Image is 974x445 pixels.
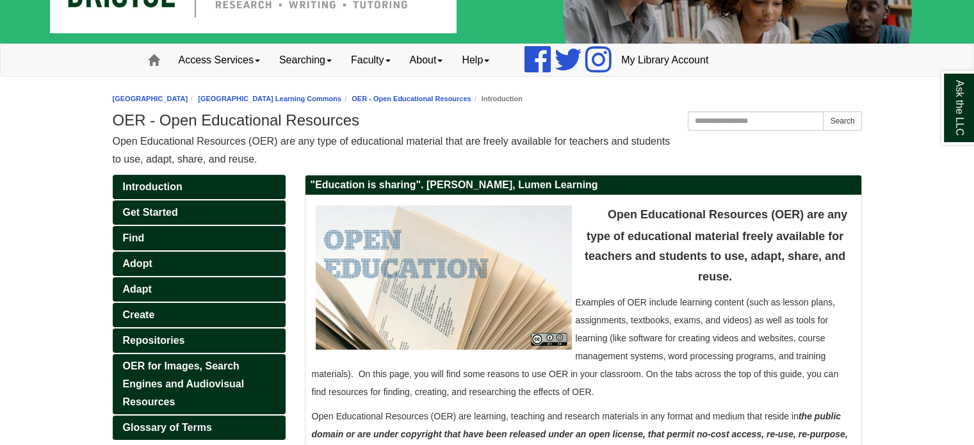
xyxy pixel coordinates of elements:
[123,232,145,243] span: Find
[452,44,499,76] a: Help
[113,226,286,250] a: Find
[471,93,523,105] li: Introduction
[169,44,270,76] a: Access Services
[823,111,861,131] button: Search
[400,44,453,76] a: About
[123,207,178,218] span: Get Started
[123,309,155,320] span: Create
[585,208,847,283] strong: Open Educational Resources (OER) are any type of educational material freely available for teache...
[113,136,670,165] span: Open Educational Resources (OER) are any type of educational material that are freely available f...
[123,360,245,407] span: OER for Images, Search Engines and Audiovisual Resources
[113,328,286,353] a: Repositories
[113,277,286,302] a: Adapt
[123,422,212,433] span: Glossary of Terms
[123,284,152,295] span: Adapt
[352,95,471,102] a: OER - Open Educational Resources
[198,95,341,102] a: [GEOGRAPHIC_DATA] Learning Commons
[123,335,185,346] span: Repositories
[113,354,286,414] a: OER for Images, Search Engines and Audiovisual Resources
[113,303,286,327] a: Create
[341,44,400,76] a: Faculty
[612,44,718,76] a: My Library Account
[113,200,286,225] a: Get Started
[305,175,861,195] h2: "Education is sharing". [PERSON_NAME], Lumen Learning
[113,175,286,199] a: Introduction
[123,181,183,192] span: Introduction
[113,252,286,276] a: Adopt
[113,416,286,440] a: Glossary of Terms
[113,111,862,129] h1: OER - Open Educational Resources
[113,95,188,102] a: [GEOGRAPHIC_DATA]
[123,258,152,269] span: Adopt
[312,297,839,397] span: Examples of OER include learning content (such as lesson plans, assignments, textbooks, exams, an...
[113,93,862,105] nav: breadcrumb
[270,44,341,76] a: Searching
